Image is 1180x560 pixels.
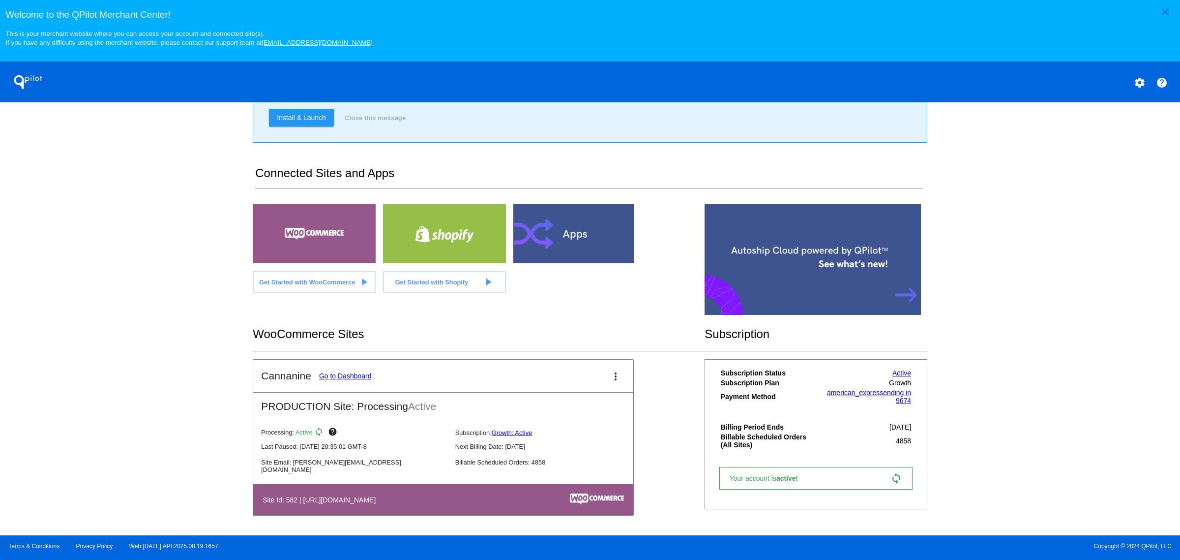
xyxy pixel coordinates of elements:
[277,114,326,122] span: Install & Launch
[455,429,641,436] p: Subscription:
[328,427,340,439] mat-icon: help
[896,437,911,445] span: 4858
[776,474,803,482] span: active!
[719,467,913,490] a: Your account isactive! sync
[720,423,816,432] th: Billing Period Ends
[610,371,621,382] mat-icon: more_vert
[383,271,506,293] a: Get Started with Shopify
[5,9,1174,20] h3: Welcome to the QPilot Merchant Center!
[730,474,808,482] span: Your account is
[262,39,373,46] a: [EMAIL_ADDRESS][DOMAIN_NAME]
[295,429,313,436] span: Active
[263,496,381,504] h4: Site Id: 582 | [URL][DOMAIN_NAME]
[827,389,883,397] span: american_express
[255,166,922,188] h2: Connected Sites and Apps
[455,459,641,466] p: Billable Scheduled Orders: 4858
[1159,6,1171,18] mat-icon: close
[253,393,633,412] h2: PRODUCTION Site: Processing
[598,543,1172,550] span: Copyright © 2024 QPilot, LLC
[8,543,59,550] a: Terms & Conditions
[358,276,370,288] mat-icon: play_arrow
[261,370,311,382] h2: Cannanine
[720,378,816,387] th: Subscription Plan
[720,388,816,405] th: Payment Method
[5,30,372,46] small: This is your merchant website where you can access your account and connected site(s). If you hav...
[342,109,409,126] button: Close this message
[253,271,376,293] a: Get Started with WooCommerce
[492,429,532,436] a: Growth: Active
[395,279,469,286] span: Get Started with Shopify
[827,389,911,404] a: american_expressending in 9674
[892,369,911,377] a: Active
[261,427,447,439] p: Processing:
[482,276,494,288] mat-icon: play_arrow
[720,433,816,449] th: Billable Scheduled Orders (All Sites)
[319,372,372,380] a: Go to Dashboard
[889,423,911,431] span: [DATE]
[1156,77,1168,89] mat-icon: help
[253,327,705,341] h2: WooCommerce Sites
[261,443,447,450] p: Last Paused: [DATE] 20:35:01 GMT-8
[455,443,641,450] p: Next Billing Date: [DATE]
[889,379,911,387] span: Growth
[705,327,927,341] h2: Subscription
[129,543,218,550] a: Web:[DATE] API:2025.08.19.1657
[408,401,436,412] span: Active
[570,494,624,504] img: c53aa0e5-ae75-48aa-9bee-956650975ee5
[720,369,816,377] th: Subscription Status
[314,427,326,439] mat-icon: sync
[269,109,334,126] a: Install & Launch
[8,72,48,92] h1: QPilot
[261,459,447,473] p: Site Email: [PERSON_NAME][EMAIL_ADDRESS][DOMAIN_NAME]
[76,543,113,550] a: Privacy Policy
[1134,77,1146,89] mat-icon: settings
[890,472,902,484] mat-icon: sync
[259,279,355,286] span: Get Started with WooCommerce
